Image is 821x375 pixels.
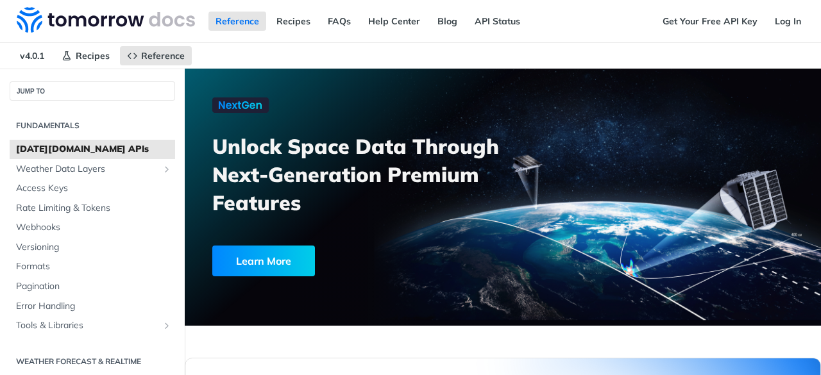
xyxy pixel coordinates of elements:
[10,257,175,276] a: Formats
[16,241,172,254] span: Versioning
[10,238,175,257] a: Versioning
[212,97,269,113] img: NextGen
[10,316,175,335] a: Tools & LibrariesShow subpages for Tools & Libraries
[55,46,117,65] a: Recipes
[76,50,110,62] span: Recipes
[10,218,175,237] a: Webhooks
[10,160,175,179] a: Weather Data LayersShow subpages for Weather Data Layers
[269,12,317,31] a: Recipes
[16,182,172,195] span: Access Keys
[468,12,527,31] a: API Status
[162,164,172,174] button: Show subpages for Weather Data Layers
[212,246,456,276] a: Learn More
[10,81,175,101] button: JUMP TO
[430,12,464,31] a: Blog
[16,300,172,313] span: Error Handling
[656,12,765,31] a: Get Your Free API Key
[16,260,172,273] span: Formats
[16,221,172,234] span: Webhooks
[141,50,185,62] span: Reference
[13,46,51,65] span: v4.0.1
[10,297,175,316] a: Error Handling
[10,277,175,296] a: Pagination
[16,202,172,215] span: Rate Limiting & Tokens
[162,321,172,331] button: Show subpages for Tools & Libraries
[16,319,158,332] span: Tools & Libraries
[10,120,175,131] h2: Fundamentals
[10,140,175,159] a: [DATE][DOMAIN_NAME] APIs
[361,12,427,31] a: Help Center
[10,179,175,198] a: Access Keys
[212,246,315,276] div: Learn More
[17,7,195,33] img: Tomorrow.io Weather API Docs
[16,143,172,156] span: [DATE][DOMAIN_NAME] APIs
[321,12,358,31] a: FAQs
[16,280,172,293] span: Pagination
[10,199,175,218] a: Rate Limiting & Tokens
[16,163,158,176] span: Weather Data Layers
[10,356,175,367] h2: Weather Forecast & realtime
[212,132,517,217] h3: Unlock Space Data Through Next-Generation Premium Features
[120,46,192,65] a: Reference
[768,12,808,31] a: Log In
[208,12,266,31] a: Reference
